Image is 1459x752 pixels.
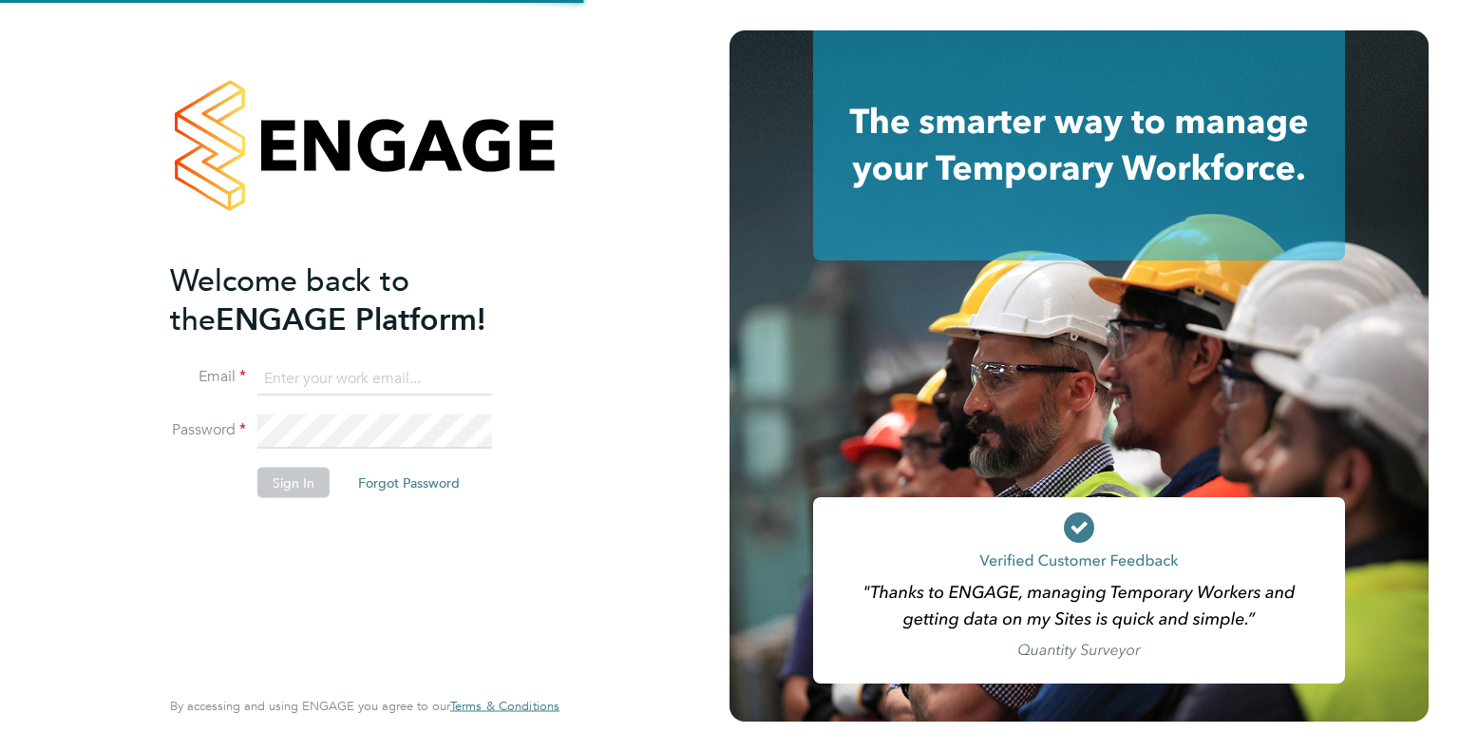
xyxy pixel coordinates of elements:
[450,698,559,714] span: Terms & Conditions
[170,420,246,440] label: Password
[450,699,559,714] a: Terms & Conditions
[170,261,409,337] span: Welcome back to the
[257,361,492,395] input: Enter your work email...
[170,367,246,387] label: Email
[170,260,540,338] h2: ENGAGE Platform!
[343,468,475,498] button: Forgot Password
[170,698,559,714] span: By accessing and using ENGAGE you agree to our
[257,468,330,498] button: Sign In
